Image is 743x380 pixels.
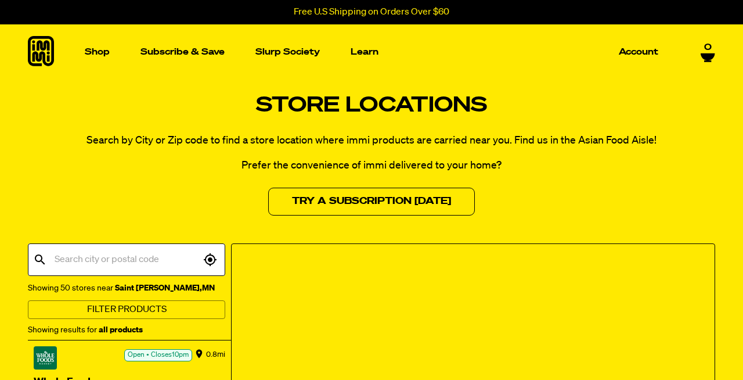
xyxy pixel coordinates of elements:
[351,48,378,56] p: Learn
[701,42,715,62] a: 0
[136,43,229,61] a: Subscribe & Save
[52,249,200,271] input: Search city or postal code
[619,48,658,56] p: Account
[28,133,715,149] p: Search by City or Zip code to find a store location where immi products are carried near you. Fin...
[85,48,110,56] p: Shop
[206,346,225,364] div: 0.8 mi
[28,281,225,295] div: Showing 50 stores near
[28,323,225,337] div: Showing results for
[255,48,320,56] p: Slurp Society
[80,24,663,80] nav: Main navigation
[80,24,114,80] a: Shop
[28,94,715,119] h1: Store Locations
[28,300,225,319] button: Filter Products
[113,284,215,292] strong: Saint [PERSON_NAME] , MN
[251,43,324,61] a: Slurp Society
[346,24,383,80] a: Learn
[124,349,192,361] div: Open • Closes 10pm
[294,7,449,17] p: Free U.S Shipping on Orders Over $60
[99,326,143,334] strong: all products
[28,158,715,174] p: Prefer the convenience of immi delivered to your home?
[614,43,663,61] a: Account
[140,48,225,56] p: Subscribe & Save
[268,188,475,216] a: Try a Subscription [DATE]
[704,42,712,52] span: 0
